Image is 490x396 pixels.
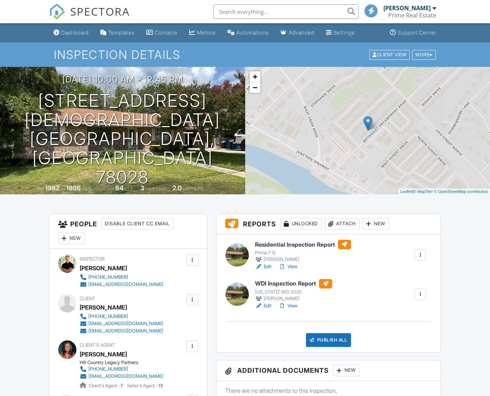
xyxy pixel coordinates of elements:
div: Support Center [398,29,437,36]
div: New [58,233,85,244]
img: The Best Home Inspection Software - Spectora [49,4,65,20]
span: bathrooms [183,186,203,191]
div: Templates [108,29,135,36]
div: [PHONE_NUMBER] [88,314,128,319]
span: Seller's Agent - [127,383,163,388]
div: Prime 7-6 [255,250,351,256]
div: New [333,365,360,376]
div: 84 [115,184,123,192]
span: bedrooms [146,186,166,191]
div: [EMAIL_ADDRESS][DOMAIN_NAME] [88,282,163,287]
a: Automations (Basic) [224,26,272,40]
div: Hill Country Legacy Partners [80,360,169,365]
div: Attach [325,218,360,230]
div: Settings [334,29,355,36]
a: Advanced [278,26,317,40]
span: SPECTORA [70,4,130,19]
a: © MapTiler [413,189,433,194]
div: Automations [236,29,269,36]
h3: Additional Documents [216,360,441,381]
a: SPECTORA [49,10,130,25]
a: Edit [255,263,271,270]
div: [PHONE_NUMBER] [88,366,128,372]
div: [PERSON_NAME] [255,295,332,302]
span: Built [36,186,44,191]
a: Client View [369,52,411,57]
div: 1986 [66,184,81,192]
a: [PHONE_NUMBER] [80,365,163,373]
a: Leaflet [400,189,412,194]
a: Zoom in [250,71,260,82]
a: [EMAIL_ADDRESS][DOMAIN_NAME] [80,320,163,327]
div: | [398,189,490,195]
a: View [279,263,298,270]
h1: Inspection Details [54,48,437,61]
div: Contacts [155,29,178,36]
span: Lot Size [99,186,114,191]
a: [PHONE_NUMBER] [80,313,163,320]
div: [EMAIL_ADDRESS][DOMAIN_NAME] [88,328,163,334]
a: [PERSON_NAME] [80,349,127,360]
div: [EMAIL_ADDRESS][DOMAIN_NAME] [88,373,163,379]
div: Unlocked [280,218,322,230]
a: Residential Inspection Report Prime 7-6 [PERSON_NAME] [255,240,351,263]
a: View [279,302,298,310]
span: sq.ft. [124,186,134,191]
a: Metrics [186,26,219,40]
p: There are no attachments to this inspection. [225,387,432,395]
a: Settings [323,26,358,40]
h6: WDI Inspection Report [255,279,332,288]
span: Client's Agent [80,342,115,348]
a: [EMAIL_ADDRESS][DOMAIN_NAME] [80,281,163,288]
a: Edit [255,302,271,310]
a: Support Center [387,26,439,40]
div: Prime Real Estate [388,12,436,19]
span: Inspector [80,256,105,262]
h1: [STREET_ADDRESS][DEMOGRAPHIC_DATA] [GEOGRAPHIC_DATA], [GEOGRAPHIC_DATA] 78028 [12,91,234,187]
div: Publish All [306,333,351,347]
div: New [363,218,389,230]
span: Client [80,296,95,301]
a: Contacts [143,26,180,40]
div: [PERSON_NAME] [80,302,127,313]
div: More [412,50,436,60]
span: Client's Agent - [89,383,124,388]
h3: Reports [216,214,441,234]
a: Zoom out [250,82,260,93]
div: [US_STATE] WDI 2020 [255,289,332,295]
div: 1982 [45,184,59,192]
h6: Residential Inspection Report [255,240,351,249]
a: © OpenStreetMap contributors [434,189,488,194]
div: Dashboard [61,29,89,36]
div: [PERSON_NAME] [80,263,127,274]
a: [EMAIL_ADDRESS][DOMAIN_NAME] [80,373,163,380]
div: [PERSON_NAME] [383,4,431,12]
div: 2.0 [172,184,182,192]
strong: 7 [120,383,123,388]
a: Dashboard [51,26,92,40]
div: [EMAIL_ADDRESS][DOMAIN_NAME] [88,321,163,327]
div: [PERSON_NAME] [255,256,351,263]
div: Advanced [289,29,314,36]
a: [EMAIL_ADDRESS][DOMAIN_NAME] [80,327,163,335]
div: 3 [140,184,144,192]
input: Search everything... [213,4,359,19]
a: WDI Inspection Report [US_STATE] WDI 2020 [PERSON_NAME] [255,279,332,302]
h3: People [49,214,207,249]
strong: 13 [158,383,163,388]
h3: [DATE] 10:00 am - 12:45 pm [62,74,183,84]
div: [PHONE_NUMBER] [88,274,128,280]
div: Disable Client CC Email [101,218,173,230]
a: [PHONE_NUMBER] [80,274,163,281]
span: sq. ft. [82,186,92,191]
a: Templates [97,26,138,40]
div: Metrics [197,29,216,36]
div: Client View [369,50,410,60]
